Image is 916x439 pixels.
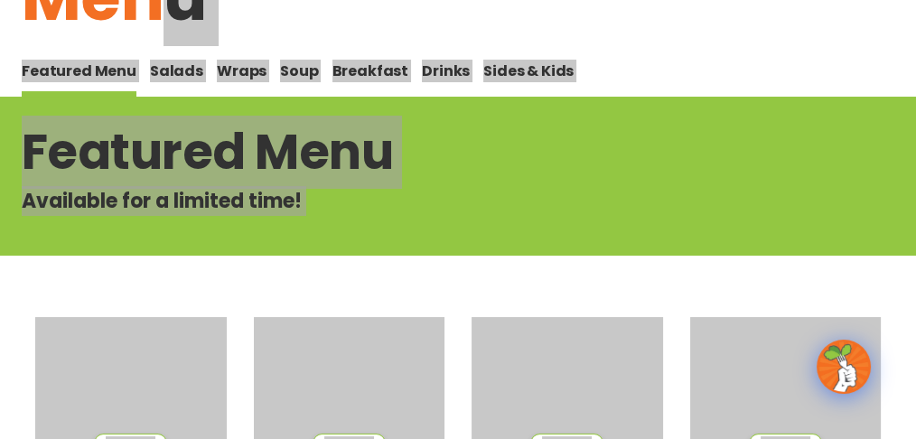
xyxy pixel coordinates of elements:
[22,186,749,216] p: Available for a limited time!
[150,61,203,81] span: Salads
[422,61,470,81] span: Drinks
[280,61,318,81] span: Soup
[818,341,869,392] img: wpChatIcon
[217,61,266,81] span: Wraps
[22,116,749,189] h2: Featured Menu
[483,61,574,81] span: Sides & Kids
[332,61,409,81] span: Breakfast
[22,61,136,81] span: Featured Menu
[22,53,894,98] div: Tabbed content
